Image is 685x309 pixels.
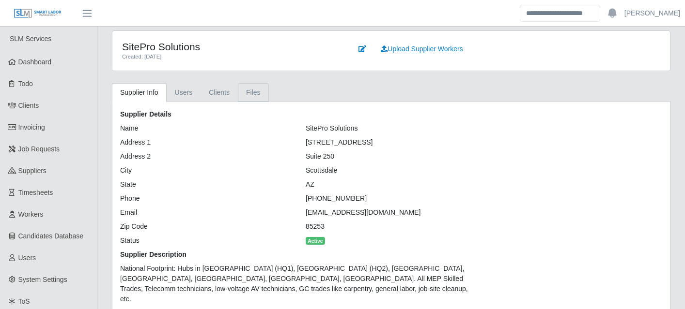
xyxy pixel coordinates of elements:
[113,151,298,162] div: Address 2
[18,58,52,66] span: Dashboard
[374,41,469,58] a: Upload Supplier Workers
[298,207,484,218] div: [EMAIL_ADDRESS][DOMAIN_NAME]
[18,123,45,131] span: Invoicing
[120,250,187,258] b: Supplier Description
[167,83,201,102] a: Users
[201,83,238,102] a: Clients
[298,193,484,204] div: [PHONE_NUMBER]
[298,221,484,232] div: 85253
[18,210,44,218] span: Workers
[298,123,484,133] div: SitePro Solutions
[624,8,680,18] a: [PERSON_NAME]
[18,80,33,88] span: Todo
[520,5,600,22] input: Search
[113,235,298,246] div: Status
[18,232,84,240] span: Candidates Database
[112,83,167,102] a: Supplier Info
[18,102,39,109] span: Clients
[18,145,60,153] span: Job Requests
[113,221,298,232] div: Zip Code
[122,53,338,61] div: Created: [DATE]
[113,193,298,204] div: Phone
[10,35,51,43] span: SLM Services
[298,165,484,176] div: Scottsdale
[122,41,338,53] h4: SitePro Solutions
[298,151,484,162] div: Suite 250
[238,83,269,102] a: Files
[18,276,67,283] span: System Settings
[113,264,484,304] div: National Footprint: Hubs in [GEOGRAPHIC_DATA] (HQ1), [GEOGRAPHIC_DATA] (HQ2), [GEOGRAPHIC_DATA], ...
[18,189,53,196] span: Timesheets
[120,110,171,118] b: Supplier Details
[113,123,298,133] div: Name
[18,297,30,305] span: ToS
[18,167,47,175] span: Suppliers
[113,179,298,190] div: State
[113,137,298,147] div: Address 1
[14,8,62,19] img: SLM Logo
[113,207,298,218] div: Email
[298,137,484,147] div: [STREET_ADDRESS]
[18,254,36,262] span: Users
[298,179,484,190] div: AZ
[306,237,325,245] span: Active
[113,165,298,176] div: City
